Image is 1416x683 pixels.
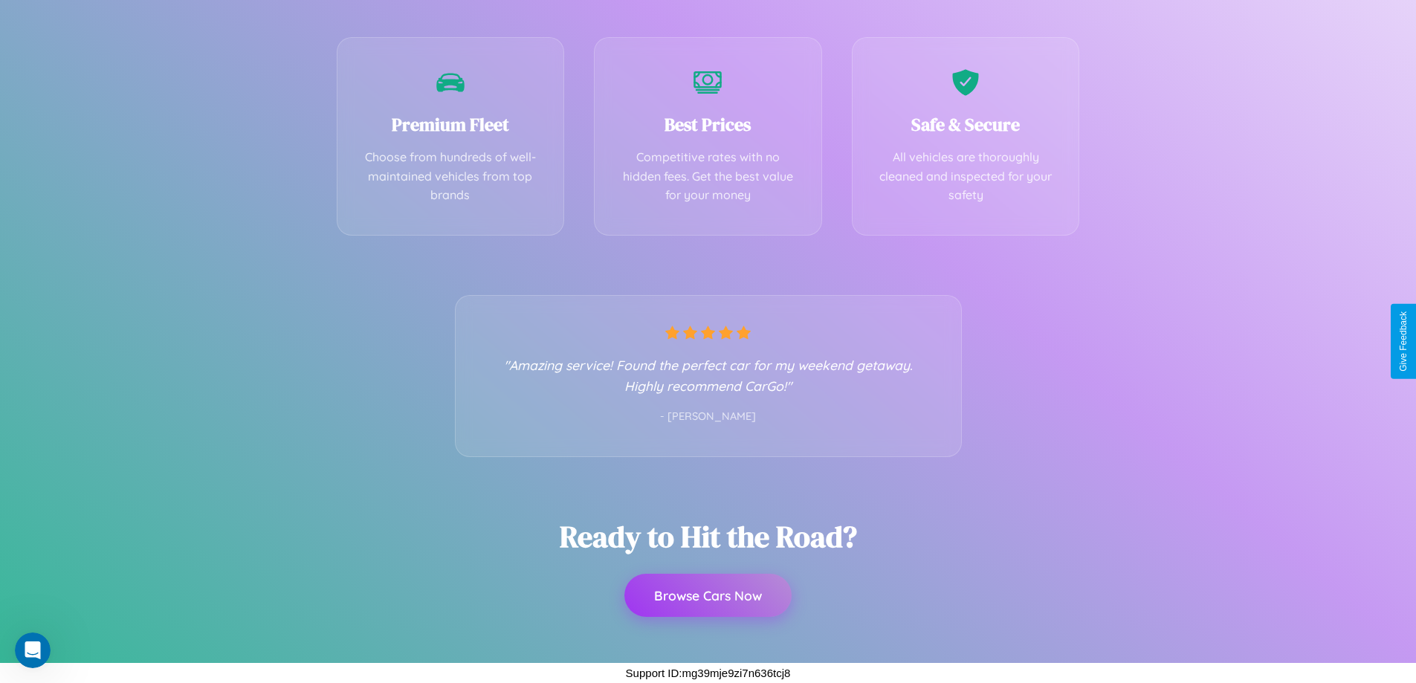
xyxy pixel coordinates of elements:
[360,148,542,205] p: Choose from hundreds of well-maintained vehicles from top brands
[617,148,799,205] p: Competitive rates with no hidden fees. Get the best value for your money
[485,355,931,396] p: "Amazing service! Found the perfect car for my weekend getaway. Highly recommend CarGo!"
[1398,311,1409,372] div: Give Feedback
[624,574,792,617] button: Browse Cars Now
[485,407,931,427] p: - [PERSON_NAME]
[875,148,1057,205] p: All vehicles are thoroughly cleaned and inspected for your safety
[560,517,857,557] h2: Ready to Hit the Road?
[617,112,799,137] h3: Best Prices
[360,112,542,137] h3: Premium Fleet
[15,632,51,668] iframe: Intercom live chat
[626,663,791,683] p: Support ID: mg39mje9zi7n636tcj8
[875,112,1057,137] h3: Safe & Secure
